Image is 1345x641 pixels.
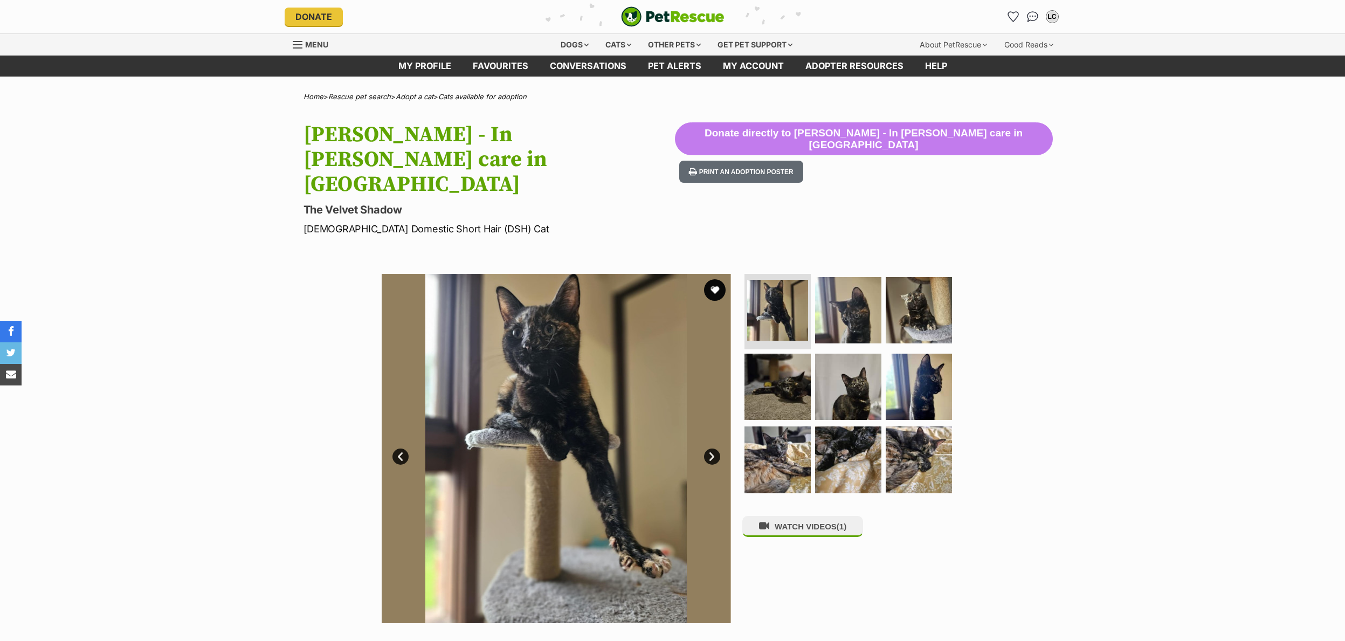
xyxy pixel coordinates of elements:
[388,56,462,77] a: My profile
[293,34,336,53] a: Menu
[1005,8,1061,25] ul: Account quick links
[1024,8,1041,25] a: Conversations
[304,92,323,101] a: Home
[997,34,1061,56] div: Good Reads
[730,274,1080,623] img: Photo of Gracie In Foster Care In Bentleigh East
[1047,11,1058,22] div: LC
[328,92,391,101] a: Rescue pet search
[621,6,725,27] a: PetRescue
[675,122,1053,156] button: Donate directly to [PERSON_NAME] - In [PERSON_NAME] care in [GEOGRAPHIC_DATA]
[837,522,846,531] span: (1)
[392,449,409,465] a: Prev
[704,449,720,465] a: Next
[438,92,527,101] a: Cats available for adoption
[914,56,958,77] a: Help
[305,40,328,49] span: Menu
[886,277,952,343] img: Photo of Gracie In Foster Care In Bentleigh East
[553,34,596,56] div: Dogs
[1044,8,1061,25] button: My account
[1005,8,1022,25] a: Favourites
[744,426,811,493] img: Photo of Gracie In Foster Care In Bentleigh East
[396,92,433,101] a: Adopt a cat
[886,426,952,493] img: Photo of Gracie In Foster Care In Bentleigh East
[277,93,1069,101] div: > > >
[304,122,675,197] h1: [PERSON_NAME] - In [PERSON_NAME] care in [GEOGRAPHIC_DATA]
[539,56,637,77] a: conversations
[704,279,726,301] button: favourite
[886,354,952,420] img: Photo of Gracie In Foster Care In Bentleigh East
[742,516,863,537] button: WATCH VIDEOS(1)
[712,56,795,77] a: My account
[462,56,539,77] a: Favourites
[815,426,881,493] img: Photo of Gracie In Foster Care In Bentleigh East
[640,34,708,56] div: Other pets
[285,8,343,26] a: Donate
[679,161,803,183] button: Print an adoption poster
[621,6,725,27] img: logo-cat-932fe2b9b8326f06289b0f2fb663e598f794de774fb13d1741a6617ecf9a85b4.svg
[747,280,808,341] img: Photo of Gracie In Foster Care In Bentleigh East
[1027,11,1038,22] img: chat-41dd97257d64d25036548639549fe6c8038ab92f7586957e7f3b1b290dea8141.svg
[637,56,712,77] a: Pet alerts
[304,222,675,236] p: [DEMOGRAPHIC_DATA] Domestic Short Hair (DSH) Cat
[710,34,800,56] div: Get pet support
[795,56,914,77] a: Adopter resources
[304,202,675,217] p: The Velvet Shadow
[912,34,995,56] div: About PetRescue
[382,274,731,623] img: Photo of Gracie In Foster Care In Bentleigh East
[598,34,639,56] div: Cats
[815,277,881,343] img: Photo of Gracie In Foster Care In Bentleigh East
[815,354,881,420] img: Photo of Gracie In Foster Care In Bentleigh East
[744,354,811,420] img: Photo of Gracie In Foster Care In Bentleigh East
